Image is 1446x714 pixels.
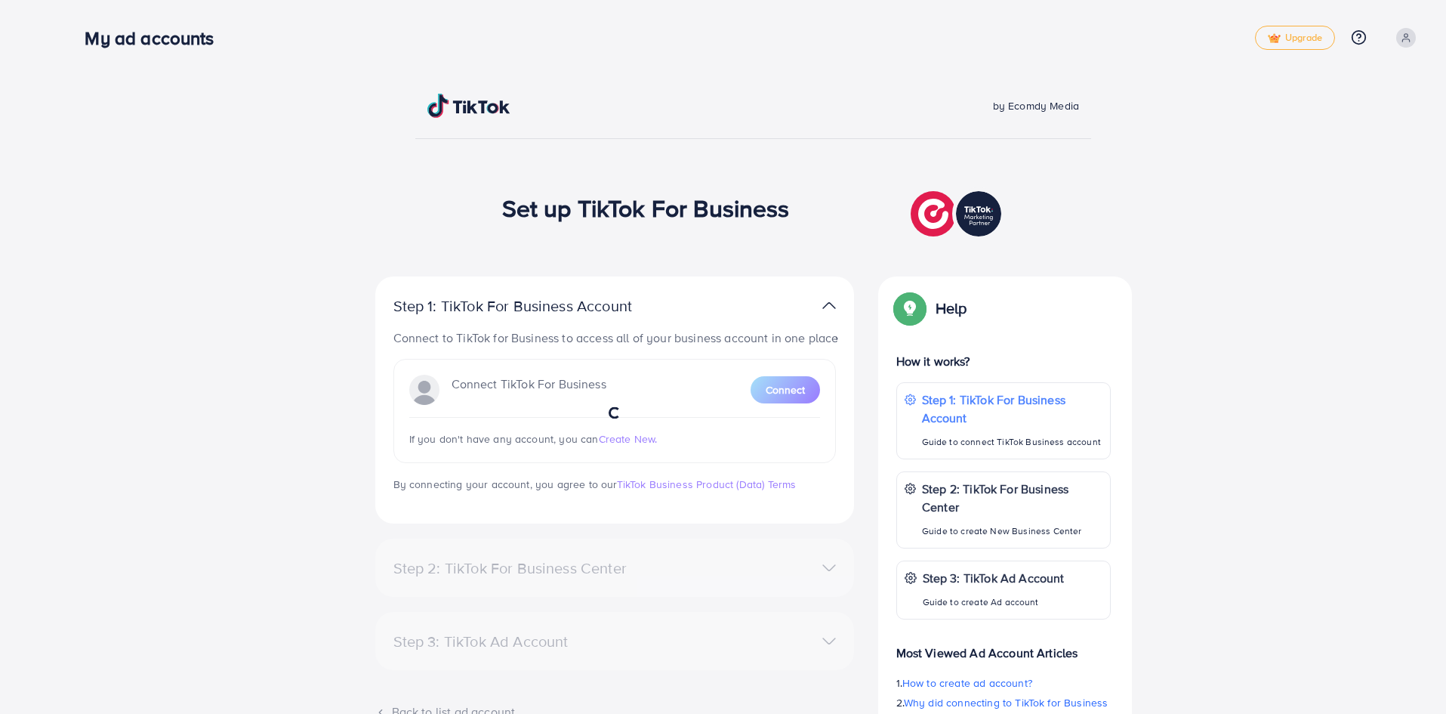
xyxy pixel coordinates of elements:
p: Most Viewed Ad Account Articles [896,632,1111,662]
p: Step 3: TikTok Ad Account [923,569,1065,587]
p: Guide to create Ad account [923,593,1065,611]
span: Upgrade [1268,32,1322,44]
h3: My ad accounts [85,27,226,49]
p: Step 1: TikTok For Business Account [922,391,1102,427]
img: TikTok partner [911,187,1005,240]
span: How to create ad account? [902,675,1032,691]
p: Guide to create New Business Center [922,522,1102,540]
img: Popup guide [896,295,923,322]
span: by Ecomdy Media [993,98,1079,113]
p: How it works? [896,352,1111,370]
p: 1. [896,674,1111,692]
img: TikTok [427,94,510,118]
p: Help [936,299,967,317]
a: tickUpgrade [1255,26,1335,50]
p: Step 2: TikTok For Business Center [922,480,1102,516]
p: Guide to connect TikTok Business account [922,433,1102,451]
img: tick [1268,33,1281,44]
img: TikTok partner [822,295,836,317]
h1: Set up TikTok For Business [502,193,790,222]
p: Step 1: TikTok For Business Account [393,297,680,315]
